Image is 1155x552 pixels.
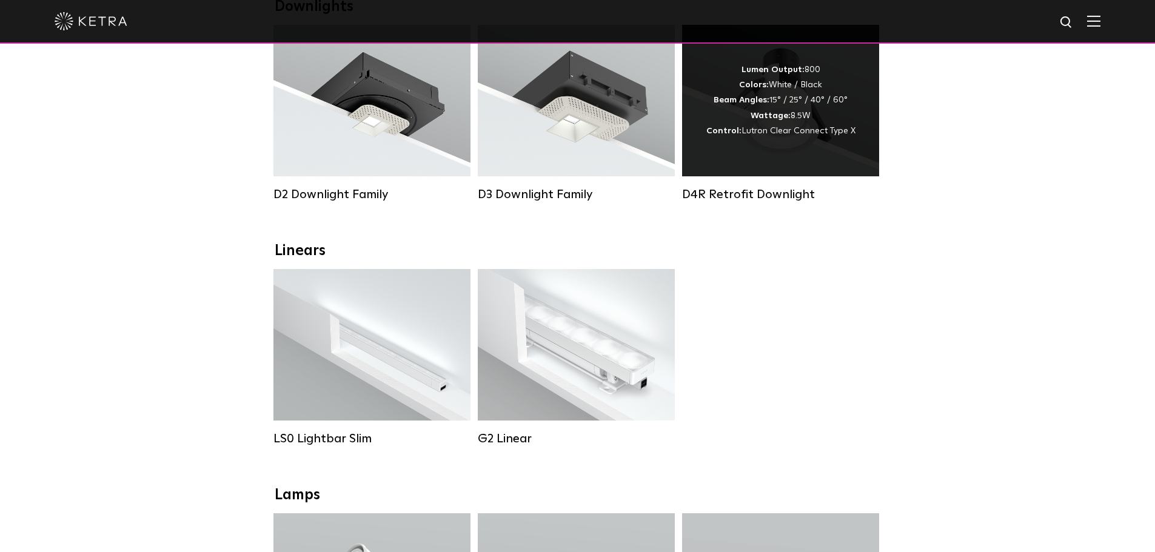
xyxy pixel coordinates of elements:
[1087,15,1100,27] img: Hamburger%20Nav.svg
[1059,15,1074,30] img: search icon
[706,62,855,139] div: 800 White / Black 15° / 25° / 40° / 60° 8.5W
[273,187,470,202] div: D2 Downlight Family
[275,242,881,260] div: Linears
[682,187,879,202] div: D4R Retrofit Downlight
[751,111,791,120] strong: Wattage:
[273,25,470,202] a: D2 Downlight Family Lumen Output:1200Colors:White / Black / Gloss Black / Silver / Bronze / Silve...
[739,81,769,89] strong: Colors:
[706,127,742,135] strong: Control:
[478,187,675,202] div: D3 Downlight Family
[742,65,805,74] strong: Lumen Output:
[682,25,879,202] a: D4R Retrofit Downlight Lumen Output:800Colors:White / BlackBeam Angles:15° / 25° / 40° / 60°Watta...
[275,487,881,504] div: Lamps
[273,431,470,446] div: LS0 Lightbar Slim
[714,96,769,104] strong: Beam Angles:
[742,127,855,135] span: Lutron Clear Connect Type X
[478,431,675,446] div: G2 Linear
[478,25,675,202] a: D3 Downlight Family Lumen Output:700 / 900 / 1100Colors:White / Black / Silver / Bronze / Paintab...
[273,269,470,446] a: LS0 Lightbar Slim Lumen Output:200 / 350Colors:White / BlackControl:X96 Controller
[55,12,127,30] img: ketra-logo-2019-white
[478,269,675,446] a: G2 Linear Lumen Output:400 / 700 / 1000Colors:WhiteBeam Angles:Flood / [GEOGRAPHIC_DATA] / Narrow...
